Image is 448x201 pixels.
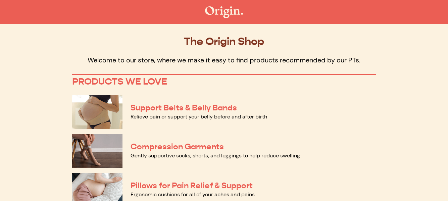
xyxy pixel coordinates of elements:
[72,35,376,48] p: The Origin Shop
[131,103,237,113] a: Support Belts & Belly Bands
[72,76,376,87] p: PRODUCTS WE LOVE
[131,142,224,152] a: Compression Garments
[72,95,122,129] img: Support Belts & Belly Bands
[131,191,255,198] a: Ergonomic cushions for all of your aches and pains
[131,181,253,191] a: Pillows for Pain Relief & Support
[72,134,122,168] img: Compression Garments
[72,56,376,64] p: Welcome to our store, where we make it easy to find products recommended by our PTs.
[131,113,267,120] a: Relieve pain or support your belly before and after birth
[131,152,300,159] a: Gently supportive socks, shorts, and leggings to help reduce swelling
[205,6,243,18] img: The Origin Shop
